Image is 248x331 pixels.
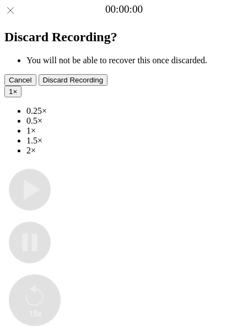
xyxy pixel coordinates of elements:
li: 2× [26,146,244,156]
li: 1× [26,126,244,136]
h2: Discard Recording? [4,30,244,45]
button: Discard Recording [39,74,108,86]
li: 1.5× [26,136,244,146]
button: 1× [4,86,21,97]
li: 0.5× [26,116,244,126]
button: Cancel [4,74,36,86]
span: 1 [9,87,13,96]
li: 0.25× [26,106,244,116]
li: You will not be able to recover this once discarded. [26,56,244,65]
a: 00:00:00 [105,3,143,15]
